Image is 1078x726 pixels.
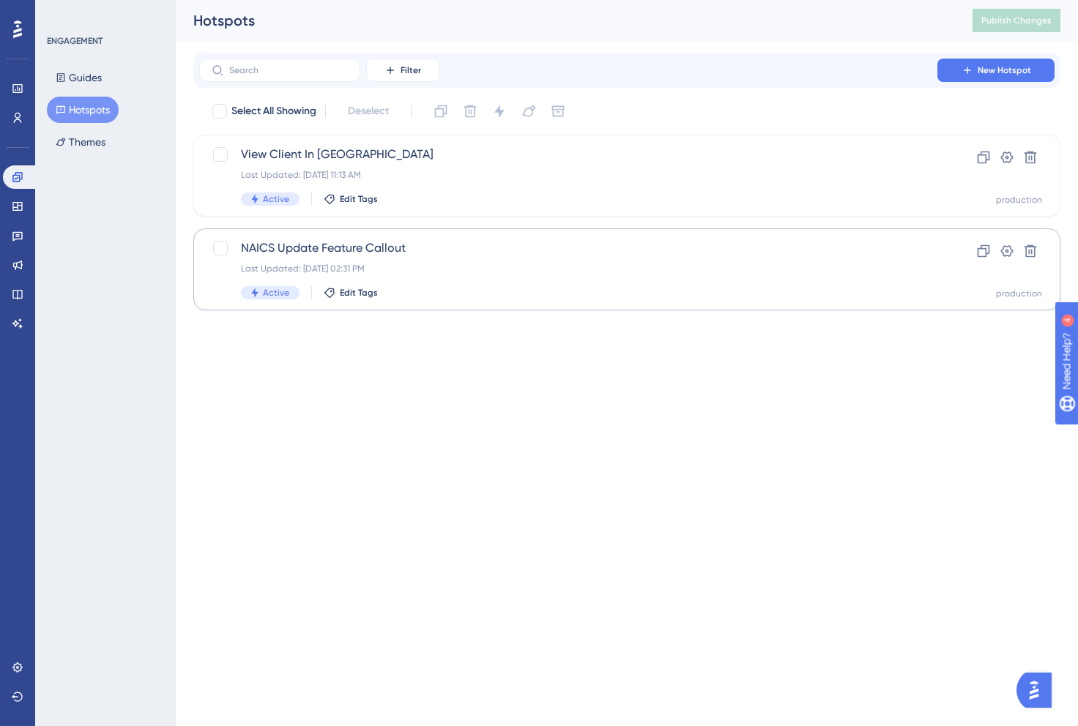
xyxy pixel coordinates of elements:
[263,193,289,205] span: Active
[102,7,106,19] div: 4
[996,288,1042,299] div: production
[47,129,114,155] button: Themes
[973,9,1060,32] button: Publish Changes
[229,65,348,75] input: Search
[1016,668,1060,712] iframe: UserGuiding AI Assistant Launcher
[241,239,896,257] span: NAICS Update Feature Callout
[366,59,439,82] button: Filter
[263,287,289,299] span: Active
[348,102,389,120] span: Deselect
[937,59,1055,82] button: New Hotspot
[981,15,1052,26] span: Publish Changes
[324,193,378,205] button: Edit Tags
[241,146,896,163] span: View Client In [GEOGRAPHIC_DATA]
[978,64,1031,76] span: New Hotspot
[335,98,402,124] button: Deselect
[996,194,1042,206] div: production
[47,35,103,47] div: ENGAGEMENT
[34,4,92,21] span: Need Help?
[47,64,111,91] button: Guides
[340,193,378,205] span: Edit Tags
[241,263,896,274] div: Last Updated: [DATE] 02:31 PM
[231,102,316,120] span: Select All Showing
[340,287,378,299] span: Edit Tags
[193,10,936,31] div: Hotspots
[324,287,378,299] button: Edit Tags
[241,169,896,181] div: Last Updated: [DATE] 11:13 AM
[47,97,119,123] button: Hotspots
[401,64,421,76] span: Filter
